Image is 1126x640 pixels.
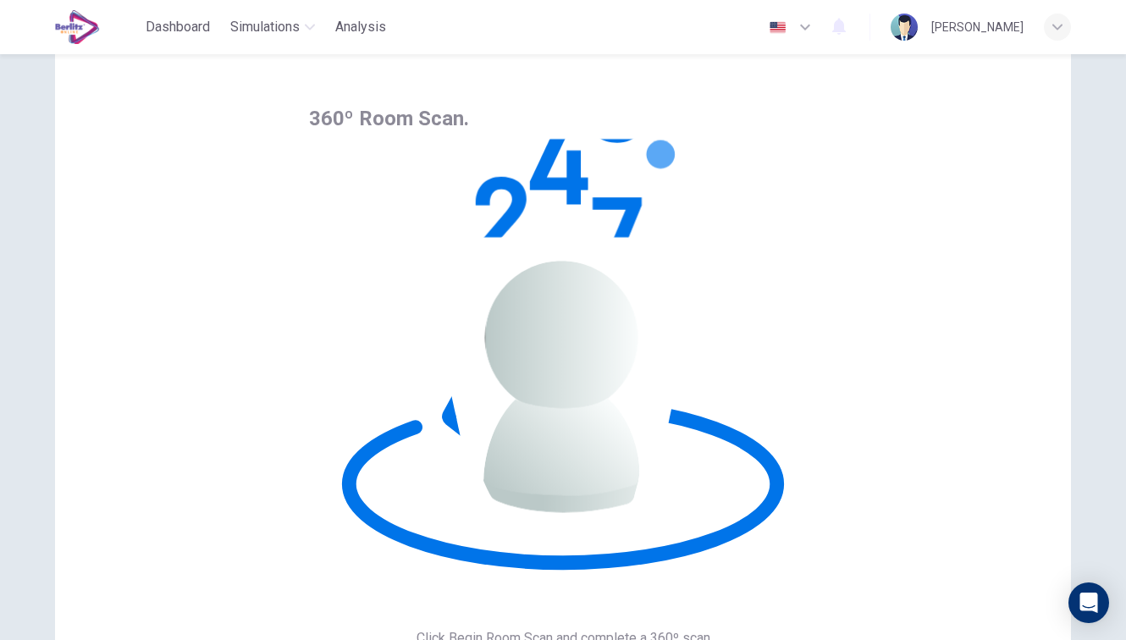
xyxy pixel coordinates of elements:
[931,17,1024,37] div: [PERSON_NAME]
[55,10,139,44] a: EduSynch logo
[1068,582,1109,623] div: Open Intercom Messenger
[767,21,788,34] img: en
[230,17,300,37] span: Simulations
[891,14,918,41] img: Profile picture
[335,17,386,37] span: Analysis
[139,12,217,42] button: Dashboard
[224,12,322,42] button: Simulations
[309,107,469,130] span: 360º Room Scan.
[328,12,393,42] button: Analysis
[146,17,210,37] span: Dashboard
[55,10,100,44] img: EduSynch logo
